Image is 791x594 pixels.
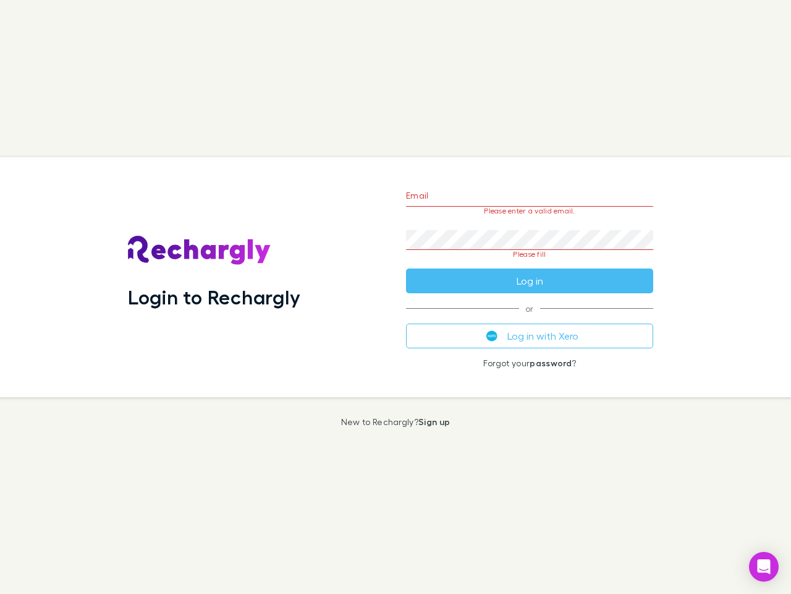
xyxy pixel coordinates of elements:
img: Xero's logo [486,330,497,342]
p: New to Rechargly? [341,417,450,427]
h1: Login to Rechargly [128,285,300,309]
button: Log in [406,269,653,293]
button: Log in with Xero [406,324,653,348]
span: or [406,308,653,309]
p: Please enter a valid email. [406,207,653,215]
p: Forgot your ? [406,358,653,368]
a: Sign up [418,416,450,427]
a: password [530,358,572,368]
img: Rechargly's Logo [128,236,271,265]
div: Open Intercom Messenger [749,552,779,582]
p: Please fill [406,250,653,259]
